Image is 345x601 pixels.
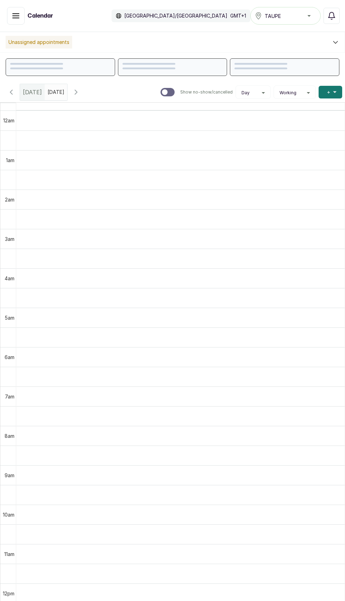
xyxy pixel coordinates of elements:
div: 9am [3,472,16,479]
span: [DATE] [23,88,42,96]
div: 12am [2,117,16,124]
span: + [327,89,330,96]
div: 5am [3,314,16,321]
div: 10am [1,511,16,518]
div: 11am [3,550,16,558]
div: [DATE] [20,84,45,100]
p: Show no-show/cancelled [180,89,233,95]
div: 7am [4,393,16,400]
p: [GEOGRAPHIC_DATA]/[GEOGRAPHIC_DATA] [124,12,227,19]
h1: Calendar [27,12,53,20]
div: 2am [4,196,16,203]
button: TAUPE [250,7,321,25]
p: GMT+1 [230,12,246,19]
span: Day [241,90,250,96]
div: 12pm [1,590,16,597]
span: Working [280,90,296,96]
button: + [319,86,342,98]
button: Working [277,90,313,96]
span: TAUPE [265,12,281,20]
div: 1am [5,156,16,164]
div: 8am [3,432,16,440]
p: Unassigned appointments [6,36,72,49]
div: 3am [4,235,16,243]
div: 6am [3,353,16,361]
button: Day [239,90,268,96]
div: 4am [3,275,16,282]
